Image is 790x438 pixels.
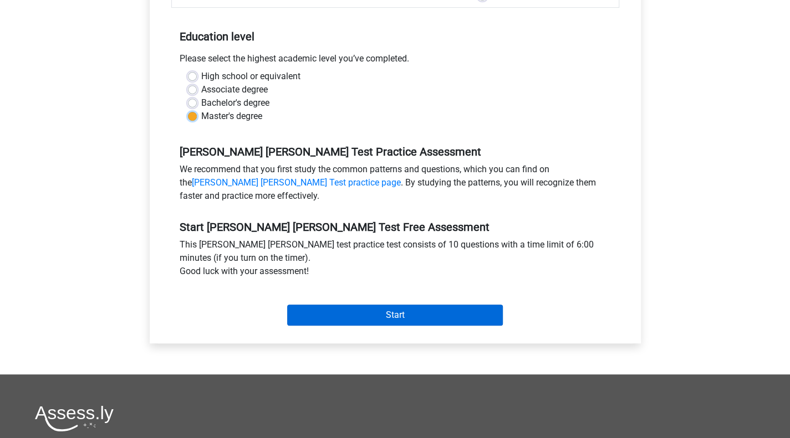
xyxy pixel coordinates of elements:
[287,305,503,326] input: Start
[201,110,262,123] label: Master's degree
[192,177,401,188] a: [PERSON_NAME] [PERSON_NAME] Test practice page
[35,405,114,431] img: Assessly logo
[180,220,611,234] h5: Start [PERSON_NAME] [PERSON_NAME] Test Free Assessment
[180,145,611,158] h5: [PERSON_NAME] [PERSON_NAME] Test Practice Assessment
[201,83,268,96] label: Associate degree
[171,163,619,207] div: We recommend that you first study the common patterns and questions, which you can find on the . ...
[201,96,269,110] label: Bachelor's degree
[171,238,619,282] div: This [PERSON_NAME] [PERSON_NAME] test practice test consists of 10 questions with a time limit of...
[201,70,300,83] label: High school or equivalent
[171,52,619,70] div: Please select the highest academic level you’ve completed.
[180,25,611,48] h5: Education level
